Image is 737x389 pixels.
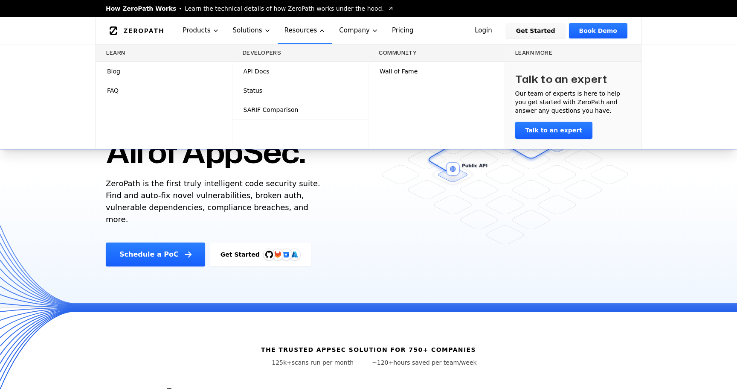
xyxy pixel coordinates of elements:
a: API Docs [232,62,368,81]
span: 125k+ [272,359,292,366]
h6: The trusted AppSec solution for 750+ companies [261,345,476,354]
button: Solutions [226,17,278,44]
a: Wall of Fame [368,62,505,81]
a: Schedule a PoC [106,243,205,266]
span: FAQ [107,86,119,95]
h3: Learn [106,50,222,56]
a: How ZeroPath WorksLearn the technical details of how ZeroPath works under the hood. [106,4,394,13]
a: SARIF Comparison [232,100,368,119]
span: Status [244,86,263,95]
nav: Global [96,17,641,44]
a: Get Started [506,23,566,38]
span: Wall of Fame [380,67,418,76]
p: Our team of experts is here to help you get started with ZeroPath and answer any questions you have. [515,89,631,115]
h3: Developers [243,50,358,56]
img: GitLab [269,246,286,263]
span: ~120+ [372,359,393,366]
button: Resources [278,17,333,44]
a: FAQ [96,81,232,100]
p: ZeroPath is the first truly intelligent code security suite. Find and auto-fix novel vulnerabilit... [106,178,324,225]
h3: Learn more [515,50,631,56]
button: Company [332,17,385,44]
svg: Bitbucket [281,250,291,259]
span: How ZeroPath Works [106,4,176,13]
span: Learn the technical details of how ZeroPath works under the hood. [185,4,384,13]
a: Pricing [385,17,421,44]
a: Blog [96,62,232,81]
a: Book Demo [569,23,627,38]
h3: Community [379,50,494,56]
span: API Docs [244,67,270,76]
p: scans run per month [260,358,365,367]
a: Get StartedGitHubGitLabAzure [210,243,311,266]
span: Blog [107,67,120,76]
a: Login [464,23,502,38]
h3: Talk to an expert [515,72,607,86]
p: hours saved per team/week [372,358,477,367]
button: Products [176,17,226,44]
a: Talk to an expert [515,122,592,139]
img: GitHub [265,251,273,258]
img: Azure [291,251,298,258]
a: Status [232,81,368,100]
span: SARIF Comparison [244,105,299,114]
h1: One AI. All of AppSec. [106,94,305,171]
